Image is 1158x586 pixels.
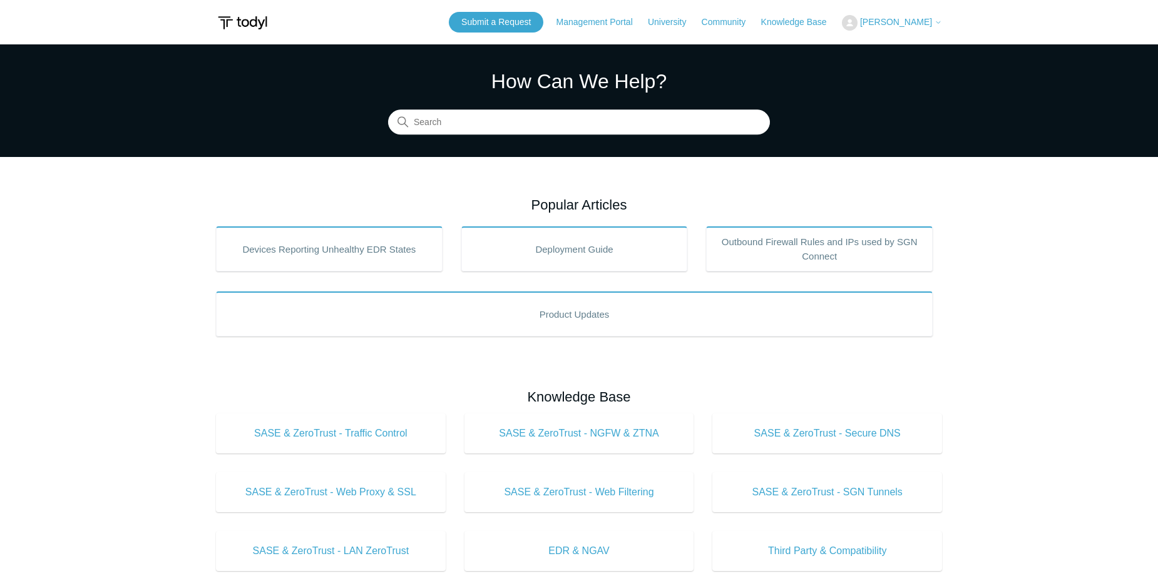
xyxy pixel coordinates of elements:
a: SASE & ZeroTrust - Web Filtering [464,472,694,512]
a: SASE & ZeroTrust - SGN Tunnels [712,472,942,512]
input: Search [388,110,770,135]
span: SASE & ZeroTrust - Web Proxy & SSL [235,485,427,500]
a: Third Party & Compatibility [712,531,942,571]
h2: Popular Articles [216,194,942,215]
a: SASE & ZeroTrust - NGFW & ZTNA [464,413,694,453]
span: [PERSON_NAME] [860,17,932,27]
span: SASE & ZeroTrust - SGN Tunnels [731,485,923,500]
span: SASE & ZeroTrust - Secure DNS [731,426,923,441]
span: SASE & ZeroTrust - Web Filtering [483,485,675,500]
a: SASE & ZeroTrust - Secure DNS [712,413,942,453]
img: Todyl Support Center Help Center home page [216,11,269,34]
a: Community [702,16,759,29]
a: SASE & ZeroTrust - LAN ZeroTrust [216,531,446,571]
button: [PERSON_NAME] [842,15,942,31]
a: Product Updates [216,291,933,336]
a: Knowledge Base [761,16,839,29]
a: Management Portal [556,16,645,29]
a: SASE & ZeroTrust - Web Proxy & SSL [216,472,446,512]
span: SASE & ZeroTrust - Traffic Control [235,426,427,441]
h1: How Can We Help? [388,66,770,96]
a: Outbound Firewall Rules and IPs used by SGN Connect [706,226,933,271]
span: Third Party & Compatibility [731,543,923,558]
a: Devices Reporting Unhealthy EDR States [216,226,443,271]
span: EDR & NGAV [483,543,675,558]
a: Deployment Guide [461,226,688,271]
a: Submit a Request [449,12,543,33]
a: University [648,16,699,29]
h2: Knowledge Base [216,386,942,407]
span: SASE & ZeroTrust - NGFW & ZTNA [483,426,675,441]
a: SASE & ZeroTrust - Traffic Control [216,413,446,453]
span: SASE & ZeroTrust - LAN ZeroTrust [235,543,427,558]
a: EDR & NGAV [464,531,694,571]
